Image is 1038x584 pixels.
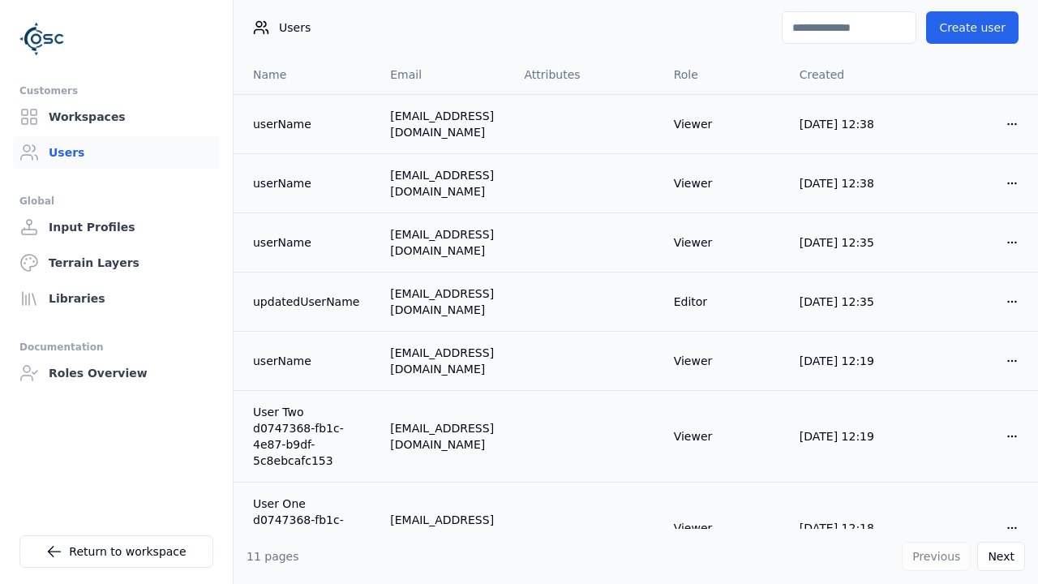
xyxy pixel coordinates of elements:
a: userName [253,234,364,251]
a: Users [13,136,220,169]
th: Email [377,55,511,94]
div: Viewer [674,175,774,191]
div: [DATE] 12:19 [800,428,899,444]
a: userName [253,116,364,132]
div: Viewer [674,116,774,132]
div: Viewer [674,353,774,369]
th: Attributes [512,55,661,94]
div: [EMAIL_ADDRESS][DOMAIN_NAME] [390,420,498,453]
button: Next [977,542,1025,571]
th: Name [234,55,377,94]
div: Global [19,191,213,211]
div: Customers [19,81,213,101]
a: Terrain Layers [13,247,220,279]
th: Created [787,55,912,94]
span: Users [279,19,311,36]
a: userName [253,175,364,191]
div: [EMAIL_ADDRESS][DOMAIN_NAME] [390,167,498,200]
a: updatedUserName [253,294,364,310]
div: [EMAIL_ADDRESS][DOMAIN_NAME] [390,286,498,318]
a: Libraries [13,282,220,315]
a: User One d0747368-fb1c-4e87-b9df-5c8ebcafc153 [253,496,364,560]
div: Editor [674,294,774,310]
a: Workspaces [13,101,220,133]
div: [DATE] 12:35 [800,234,899,251]
div: [EMAIL_ADDRESS][DOMAIN_NAME] [390,108,498,140]
div: [DATE] 12:18 [800,520,899,536]
div: [DATE] 12:35 [800,294,899,310]
span: 11 pages [247,550,299,563]
button: Create user [926,11,1019,44]
img: Logo [19,16,65,62]
a: User Two d0747368-fb1c-4e87-b9df-5c8ebcafc153 [253,404,364,469]
div: [DATE] 12:19 [800,353,899,369]
a: Return to workspace [19,535,213,568]
div: Documentation [19,337,213,357]
a: Roles Overview [13,357,220,389]
div: Viewer [674,428,774,444]
div: Viewer [674,234,774,251]
div: [EMAIL_ADDRESS][DOMAIN_NAME] [390,345,498,377]
div: [DATE] 12:38 [800,175,899,191]
a: Input Profiles [13,211,220,243]
div: [EMAIL_ADDRESS][DOMAIN_NAME] [390,226,498,259]
a: userName [253,353,364,369]
div: Viewer [674,520,774,536]
div: [DATE] 12:38 [800,116,899,132]
div: [EMAIL_ADDRESS][DOMAIN_NAME] [390,512,498,544]
th: Role [661,55,787,94]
